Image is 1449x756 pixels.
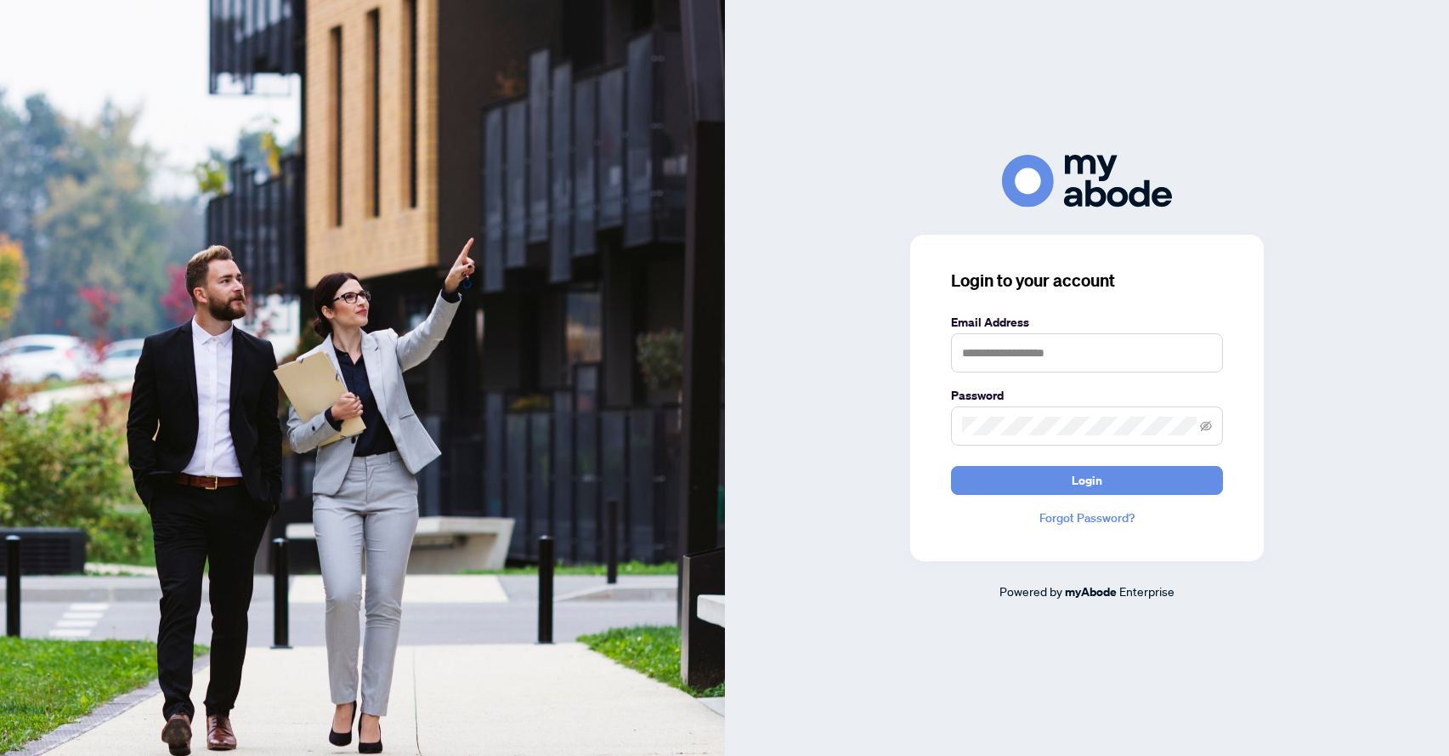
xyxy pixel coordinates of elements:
a: Forgot Password? [951,509,1223,527]
span: eye-invisible [1200,420,1212,432]
h3: Login to your account [951,269,1223,293]
span: Login [1072,467,1102,494]
img: ma-logo [1002,155,1172,207]
button: Login [951,466,1223,495]
span: Enterprise [1119,583,1174,599]
label: Password [951,386,1223,405]
label: Email Address [951,313,1223,332]
a: myAbode [1065,583,1117,601]
span: Powered by [999,583,1062,599]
